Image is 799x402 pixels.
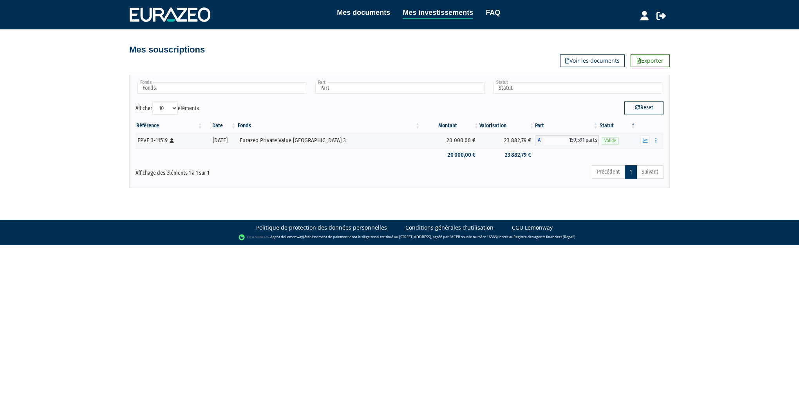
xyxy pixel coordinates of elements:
[631,54,670,67] a: Exporter
[137,136,201,145] div: EPVE 3-11519
[240,136,418,145] div: Eurazeo Private Value [GEOGRAPHIC_DATA] 3
[136,165,349,177] div: Affichage des éléments 1 à 1 sur 1
[636,165,663,179] a: Suivant
[337,7,390,18] a: Mes documents
[479,119,535,132] th: Valorisation: activer pour trier la colonne par ordre croissant
[170,138,174,143] i: [Français] Personne physique
[421,148,479,162] td: 20 000,00 €
[479,148,535,162] td: 23 882,79 €
[624,101,663,114] button: Reset
[130,7,210,22] img: 1732889491-logotype_eurazeo_blanc_rvb.png
[513,234,575,239] a: Registre des agents financiers (Regafi)
[535,135,599,145] div: A - Eurazeo Private Value Europe 3
[403,7,473,19] a: Mes investissements
[237,119,421,132] th: Fonds: activer pour trier la colonne par ordre croissant
[152,101,178,115] select: Afficheréléments
[136,101,199,115] label: Afficher éléments
[543,135,599,145] span: 159,591 parts
[206,136,234,145] div: [DATE]
[512,224,553,232] a: CGU Lemonway
[486,7,500,18] a: FAQ
[592,165,625,179] a: Précédent
[599,119,636,132] th: Statut : activer pour trier la colonne par ordre d&eacute;croissant
[8,234,791,241] div: - Agent de (établissement de paiement dont le siège social est situé au [STREET_ADDRESS], agréé p...
[239,234,269,241] img: logo-lemonway.png
[129,45,205,54] h4: Mes souscriptions
[479,132,535,148] td: 23 882,79 €
[421,132,479,148] td: 20 000,00 €
[203,119,237,132] th: Date: activer pour trier la colonne par ordre croissant
[535,135,543,145] span: A
[256,224,387,232] a: Politique de protection des données personnelles
[560,54,625,67] a: Voir les documents
[535,119,599,132] th: Part: activer pour trier la colonne par ordre croissant
[602,137,619,145] span: Valide
[405,224,493,232] a: Conditions générales d'utilisation
[136,119,203,132] th: Référence : activer pour trier la colonne par ordre croissant
[625,165,637,179] a: 1
[285,234,303,239] a: Lemonway
[421,119,479,132] th: Montant: activer pour trier la colonne par ordre croissant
